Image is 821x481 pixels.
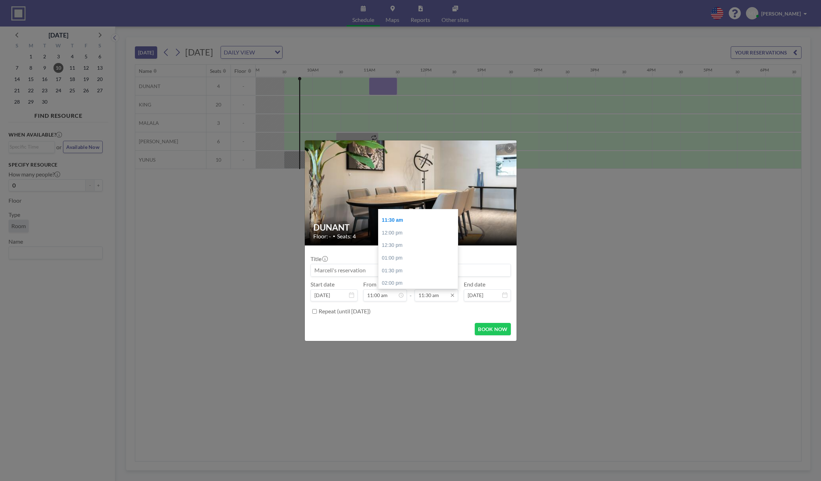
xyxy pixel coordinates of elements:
div: 12:30 pm [378,239,462,252]
div: 11:30 am [378,214,462,227]
label: Repeat (until [DATE]) [319,308,371,315]
input: Marceli's reservation [311,264,511,276]
h2: DUNANT [313,222,509,233]
span: • [333,233,335,239]
div: 12:00 pm [378,227,462,239]
div: 01:00 pm [378,252,462,265]
div: 02:00 pm [378,277,462,290]
label: Start date [310,281,335,288]
span: Floor: - [313,233,331,240]
label: Title [310,255,327,262]
label: From [363,281,376,288]
div: 01:30 pm [378,265,462,277]
img: 537.jpg [305,122,517,263]
span: Seats: 4 [337,233,356,240]
label: End date [464,281,485,288]
span: - [410,283,412,299]
button: BOOK NOW [475,323,511,335]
